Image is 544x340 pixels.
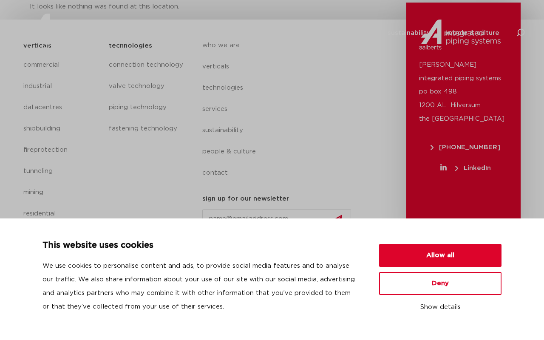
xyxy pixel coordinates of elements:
[202,192,289,206] h5: sign up for our newsletter
[334,215,342,224] img: send.svg
[419,144,512,150] a: [PHONE_NUMBER]
[196,16,499,50] nav: Menu
[202,162,358,184] a: contact
[202,77,358,99] a: technologies
[109,97,185,118] a: piping technology
[23,161,100,182] a: tunneling
[202,141,358,162] a: people & culture
[379,244,501,267] button: Allow all
[23,54,100,76] a: commercial
[202,120,358,141] a: sustainability
[109,54,185,76] a: connection technology
[379,272,501,295] button: Deny
[23,203,100,224] a: residential
[202,99,358,120] a: services
[42,239,359,252] p: This website uses cookies
[23,118,100,139] a: shipbuilding
[109,54,185,139] nav: Menu
[455,165,491,171] span: LinkedIn
[109,76,185,97] a: valve technology
[23,182,100,203] a: mining
[419,165,512,171] a: LinkedIn
[419,58,508,126] p: [PERSON_NAME] integrated piping systems po box 498 1200 AL Hilversum the [GEOGRAPHIC_DATA]
[202,56,358,77] a: verticals
[109,118,185,139] a: fastening technology
[23,54,100,224] nav: Menu
[388,16,431,50] a: sustainability
[42,259,359,314] p: We use cookies to personalise content and ads, to provide social media features and to analyse ou...
[379,300,501,314] button: Show details
[202,35,358,184] nav: Menu
[290,16,333,50] a: technologies
[23,76,100,97] a: industrial
[444,16,499,50] a: people & culture
[347,16,374,50] a: services
[196,16,235,50] a: who we are
[23,139,100,161] a: fireprotection
[23,97,100,118] a: datacentres
[431,144,500,150] span: [PHONE_NUMBER]
[248,16,276,50] a: verticals
[202,209,351,229] input: name@emailaddress.com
